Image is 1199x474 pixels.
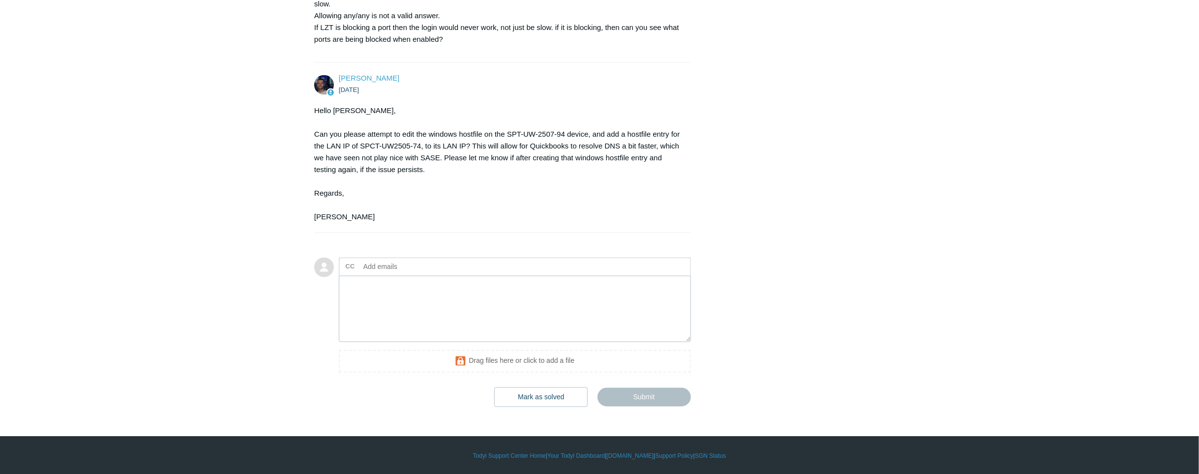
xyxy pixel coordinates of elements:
button: Mark as solved [494,387,588,407]
label: CC [346,260,355,274]
a: [DOMAIN_NAME] [606,452,654,461]
span: Connor Davis [339,74,399,82]
a: Your Todyl Dashboard [547,452,605,461]
input: Submit [598,388,691,407]
time: 08/29/2025, 16:13 [339,86,359,93]
div: Hello [PERSON_NAME], Can you please attempt to edit the windows hostfile on the SPT-UW-2507-94 de... [314,105,681,223]
a: Support Policy [656,452,693,461]
a: Todyl Support Center Home [473,452,546,461]
div: | | | | [314,452,885,461]
a: SGN Status [695,452,726,461]
a: [PERSON_NAME] [339,74,399,82]
input: Add emails [360,260,465,274]
textarea: Add your reply [339,276,691,342]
